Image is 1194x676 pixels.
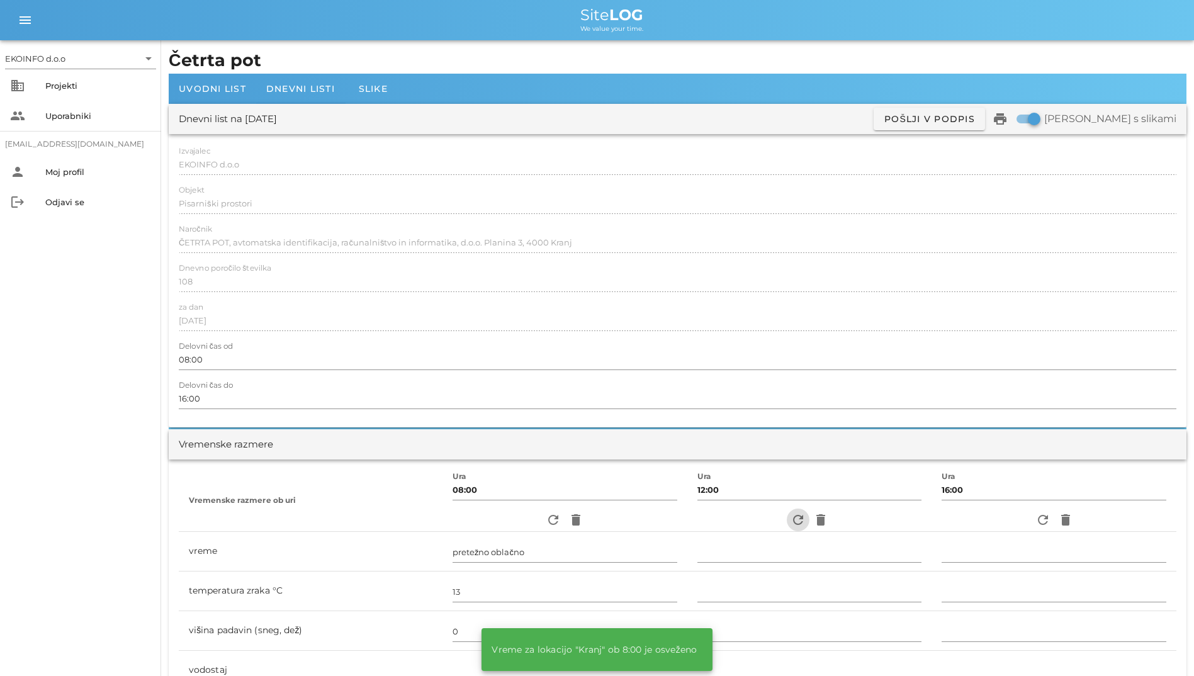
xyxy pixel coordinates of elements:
i: arrow_drop_down [141,51,156,66]
label: [PERSON_NAME] s slikami [1044,113,1176,125]
label: Ura [942,472,955,482]
label: Delovni čas do [179,381,233,390]
label: Ura [697,472,711,482]
i: print [993,111,1008,127]
i: menu [18,13,33,28]
td: višina padavin (sneg, dež) [179,611,442,651]
label: Ura [453,472,466,482]
div: EKOINFO d.o.o [5,48,156,69]
span: Dnevni listi [266,83,335,94]
label: za dan [179,303,203,312]
label: Naročnik [179,225,212,234]
i: delete [1058,512,1073,527]
i: refresh [1035,512,1050,527]
td: vreme [179,532,442,572]
i: person [10,164,25,179]
span: Pošlji v podpis [884,113,975,125]
i: delete [568,512,583,527]
div: Pripomoček za klepet [1014,540,1194,676]
span: Site [580,6,643,24]
span: Slike [359,83,388,94]
div: EKOINFO d.o.o [5,53,65,64]
div: Vreme za lokacijo "Kranj" ob 8:00 je osveženo [482,634,707,665]
label: Objekt [179,186,205,195]
div: Projekti [45,81,151,91]
iframe: Chat Widget [1014,540,1194,676]
div: Moj profil [45,167,151,177]
i: refresh [791,512,806,527]
div: Uporabniki [45,111,151,121]
i: logout [10,194,25,210]
i: people [10,108,25,123]
span: Uvodni list [179,83,246,94]
div: Odjavi se [45,197,151,207]
th: Vremenske razmere ob uri [179,470,442,532]
label: Delovni čas od [179,342,233,351]
label: Dnevno poročilo številka [179,264,271,273]
i: refresh [546,512,561,527]
b: LOG [609,6,643,24]
div: Vremenske razmere [179,437,273,452]
button: Pošlji v podpis [874,108,985,130]
i: business [10,78,25,93]
h1: Četrta pot [169,48,1186,74]
div: Dnevni list na [DATE] [179,112,277,127]
td: temperatura zraka °C [179,572,442,611]
i: delete [813,512,828,527]
span: We value your time. [580,25,643,33]
label: Izvajalec [179,147,210,156]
